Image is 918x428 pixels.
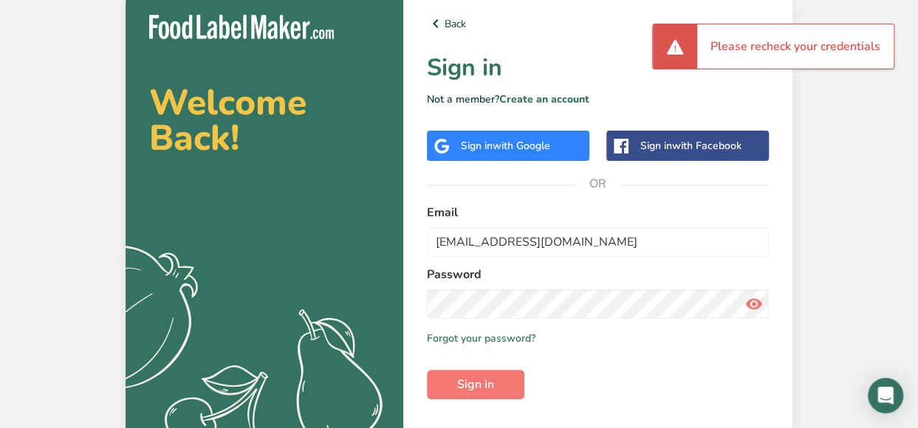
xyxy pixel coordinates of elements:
[461,138,550,153] div: Sign in
[427,15,769,32] a: Back
[427,370,524,399] button: Sign in
[427,227,769,257] input: Enter Your Email
[149,15,334,39] img: Food Label Maker
[427,266,769,283] label: Password
[576,162,620,206] span: OR
[868,378,903,413] div: Open Intercom Messenger
[427,92,769,107] p: Not a member?
[493,139,550,153] span: with Google
[499,92,589,106] a: Create an account
[427,331,535,346] a: Forgot your password?
[697,24,894,69] div: Please recheck your credentials
[427,204,769,221] label: Email
[457,376,494,393] span: Sign in
[640,138,741,153] div: Sign in
[149,85,380,156] h2: Welcome Back!
[427,50,769,86] h1: Sign in
[672,139,741,153] span: with Facebook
